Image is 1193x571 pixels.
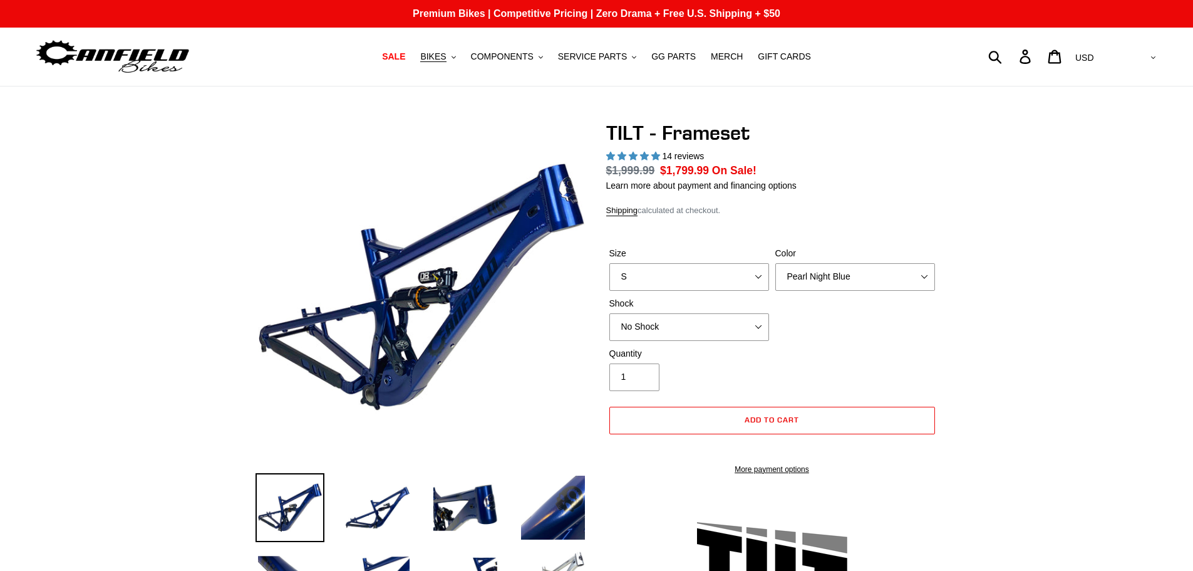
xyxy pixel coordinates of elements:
span: SALE [382,51,405,62]
img: Load image into Gallery viewer, TILT - Frameset [343,473,412,542]
span: COMPONENTS [471,51,534,62]
img: Load image into Gallery viewer, TILT - Frameset [431,473,500,542]
label: Size [609,247,769,260]
button: COMPONENTS [465,48,549,65]
span: $1,799.99 [660,164,709,177]
button: SERVICE PARTS [552,48,643,65]
div: calculated at checkout. [606,204,938,217]
span: MERCH [711,51,743,62]
a: GG PARTS [645,48,702,65]
a: Shipping [606,206,638,216]
span: SERVICE PARTS [558,51,627,62]
button: BIKES [414,48,462,65]
span: GIFT CARDS [758,51,811,62]
span: Add to cart [745,415,799,424]
label: Color [775,247,935,260]
img: Load image into Gallery viewer, TILT - Frameset [519,473,587,542]
label: Quantity [609,347,769,360]
a: GIFT CARDS [751,48,817,65]
label: Shock [609,297,769,310]
input: Search [995,43,1027,70]
a: More payment options [609,464,935,475]
a: MERCH [705,48,749,65]
s: $1,999.99 [606,164,655,177]
button: Add to cart [609,407,935,434]
h1: TILT - Frameset [606,121,938,145]
span: GG PARTS [651,51,696,62]
a: SALE [376,48,411,65]
span: On Sale! [712,162,757,179]
span: 5.00 stars [606,151,663,161]
span: 14 reviews [662,151,704,161]
a: Learn more about payment and financing options [606,181,797,191]
span: BIKES [420,51,446,62]
img: Canfield Bikes [34,37,191,76]
img: Load image into Gallery viewer, TILT - Frameset [256,473,324,542]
